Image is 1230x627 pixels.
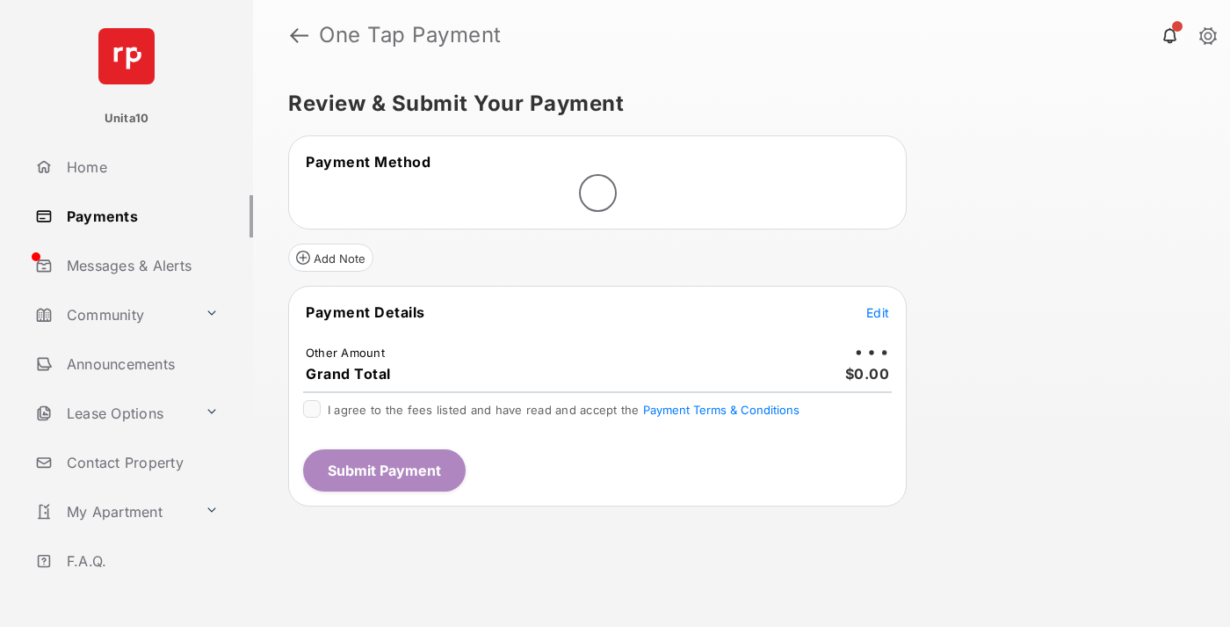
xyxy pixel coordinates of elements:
[28,294,198,336] a: Community
[288,93,1181,114] h5: Review & Submit Your Payment
[28,244,253,287] a: Messages & Alerts
[319,25,502,46] strong: One Tap Payment
[328,403,799,417] span: I agree to the fees listed and have read and accept the
[28,441,253,484] a: Contact Property
[28,540,253,582] a: F.A.Q.
[28,491,198,533] a: My Apartment
[288,244,373,272] button: Add Note
[306,303,425,321] span: Payment Details
[643,403,799,417] button: I agree to the fees listed and have read and accept the
[303,449,466,492] button: Submit Payment
[28,146,253,188] a: Home
[28,392,198,434] a: Lease Options
[305,345,386,361] td: Other Amount
[845,365,890,383] span: $0.00
[28,343,253,385] a: Announcements
[28,195,253,237] a: Payments
[866,303,889,321] button: Edit
[306,365,391,383] span: Grand Total
[105,110,149,128] p: Unita10
[98,28,155,84] img: svg+xml;base64,PHN2ZyB4bWxucz0iaHR0cDovL3d3dy53My5vcmcvMjAwMC9zdmciIHdpZHRoPSI2NCIgaGVpZ2h0PSI2NC...
[306,153,430,171] span: Payment Method
[866,305,889,320] span: Edit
